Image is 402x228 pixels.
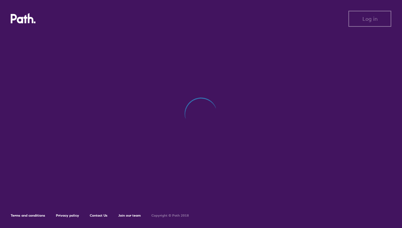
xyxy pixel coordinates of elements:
[11,213,45,218] a: Terms and conditions
[151,214,189,218] h6: Copyright © Path 2018
[362,16,378,22] span: Log in
[56,213,79,218] a: Privacy policy
[90,213,108,218] a: Contact Us
[118,213,141,218] a: Join our team
[348,11,391,27] button: Log in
